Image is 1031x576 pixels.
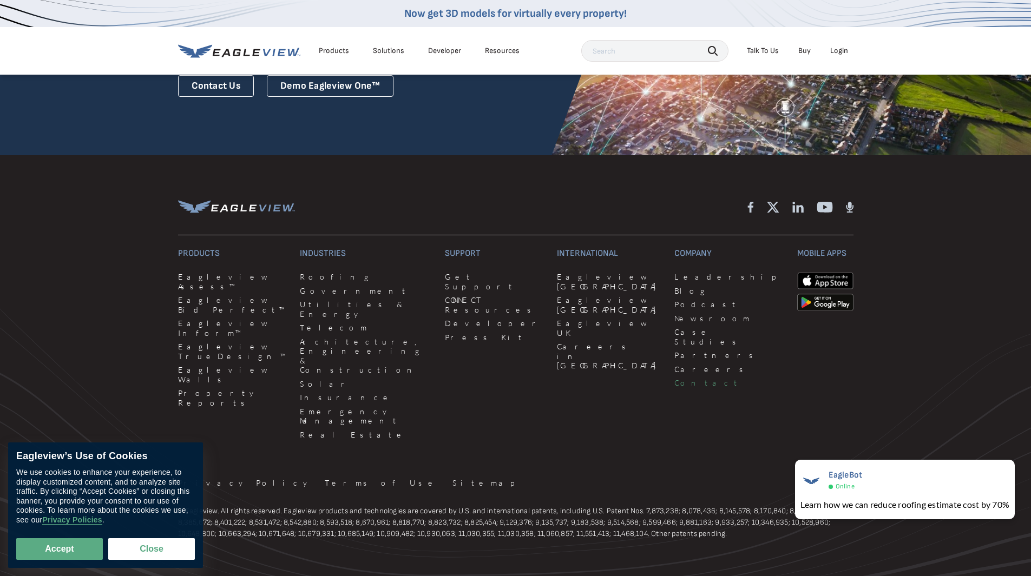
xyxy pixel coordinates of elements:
a: Partners [674,350,784,360]
a: Architecture, Engineering & Construction [300,337,432,375]
a: Leadership [674,272,784,282]
a: Developer [428,46,461,56]
a: Telecom [300,323,432,333]
a: Eagleview Walls [178,365,287,384]
a: Case Studies [674,327,784,346]
a: Eagleview [GEOGRAPHIC_DATA] [557,295,661,314]
input: Search [581,40,728,62]
div: Learn how we can reduce roofing estimate cost by 70% [800,498,1009,511]
h3: International [557,248,661,259]
h3: Mobile Apps [797,248,853,259]
div: Login [830,46,848,56]
div: Resources [485,46,520,56]
div: Products [319,46,349,56]
a: Utilities & Energy [300,300,432,319]
a: Eagleview Bid Perfect™ [178,295,287,314]
a: Press Kit [445,333,544,342]
a: Blog [674,286,784,296]
a: Eagleview UK [557,319,661,337]
div: We use cookies to enhance your experience, to display customized content, and to analyze site tra... [16,468,195,525]
a: Property Reports [178,388,287,407]
a: Sitemap [452,478,523,488]
h3: Company [674,248,784,259]
a: Real Estate [300,430,432,440]
a: Newsroom [674,314,784,323]
a: Emergency Management [300,407,432,426]
a: Contact [674,378,784,388]
a: Eagleview TrueDesign™ [178,342,287,361]
div: Eagleview’s Use of Cookies [16,451,195,462]
a: Now get 3D models for virtually every property! [404,7,627,20]
a: Eagleview Inform™ [178,319,287,337]
img: EagleBot [800,470,822,492]
a: Terms of Use [325,478,439,488]
span: Online [836,482,855,491]
a: Solar [300,379,432,389]
button: Accept [16,538,103,560]
a: Roofing [300,272,432,282]
p: © Eagleview. All rights reserved. Eagleview products and technologies are covered by U.S. and int... [178,505,853,539]
a: Government [300,286,432,296]
div: Solutions [373,46,404,56]
div: Talk To Us [747,46,779,56]
a: Careers [674,365,784,374]
a: Eagleview Assess™ [178,272,287,291]
h3: Support [445,248,544,259]
a: Buy [798,46,811,56]
a: Insurance [300,393,432,402]
span: EagleBot [829,470,863,480]
a: Get Support [445,272,544,291]
img: apple-app-store.png [797,272,853,289]
a: Privacy Policies [42,515,102,525]
a: Careers in [GEOGRAPHIC_DATA] [557,342,661,370]
h3: Products [178,248,287,259]
a: Privacy Policy [178,478,312,488]
a: Contact Us [178,75,254,97]
img: google-play-store_b9643a.png [797,294,853,311]
h3: Industries [300,248,432,259]
a: Podcast [674,300,784,309]
div: Demo Eagleview One™ [267,75,394,97]
button: Close [108,538,195,560]
a: Eagleview [GEOGRAPHIC_DATA] [557,272,661,291]
a: Developer [445,319,544,328]
a: CONNECT Resources [445,295,544,314]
